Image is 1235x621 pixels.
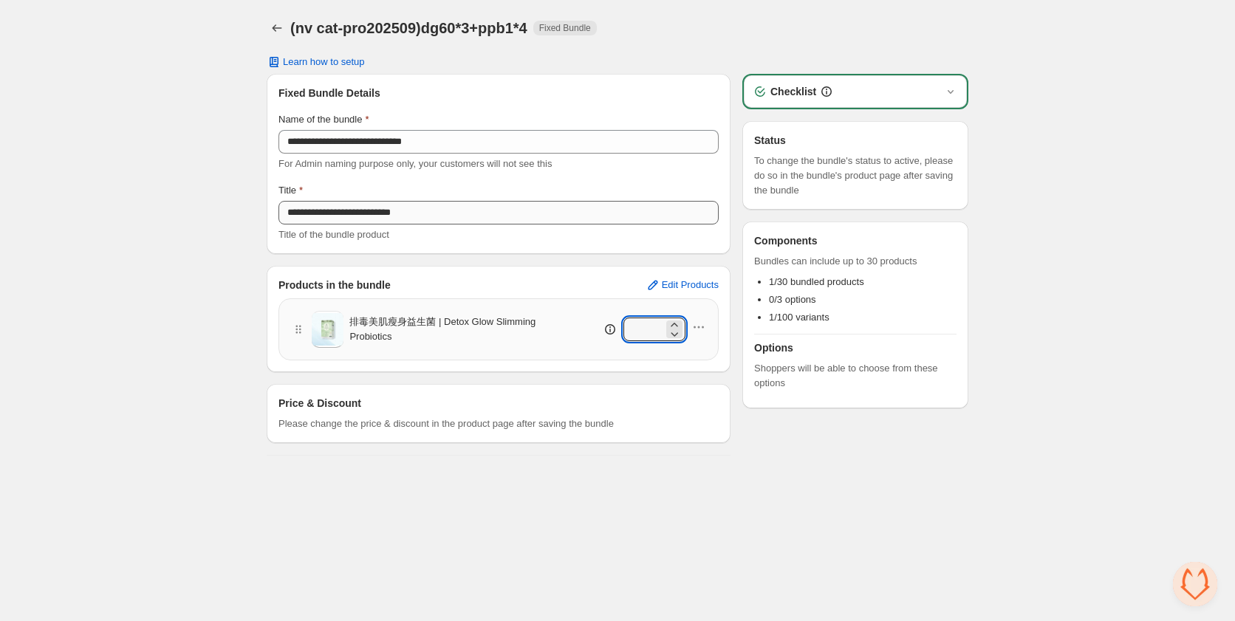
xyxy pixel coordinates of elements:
span: 排毒美肌瘦身益生菌 | Detox Glow Slimming Probiotics [349,315,550,344]
button: Back [267,18,287,38]
div: 开放式聊天 [1173,562,1217,606]
span: Fixed Bundle [539,22,591,34]
h3: Status [754,133,957,148]
span: Bundles can include up to 30 products [754,254,957,269]
span: Please change the price & discount in the product page after saving the bundle [278,416,614,431]
span: For Admin naming purpose only, your customers will not see this [278,158,552,169]
span: Learn how to setup [283,56,365,68]
label: Name of the bundle [278,112,369,127]
span: Shoppers will be able to choose from these options [754,361,957,391]
h3: Fixed Bundle Details [278,86,719,100]
h3: Components [754,233,818,248]
label: Title [278,183,303,198]
button: Edit Products [637,273,728,297]
img: 排毒美肌瘦身益生菌 | Detox Glow Slimming Probiotics [312,313,343,345]
span: 1/100 variants [769,312,829,323]
h3: Products in the bundle [278,278,391,292]
span: 0/3 options [769,294,816,305]
h3: Price & Discount [278,396,361,411]
button: Learn how to setup [258,52,374,72]
span: Title of the bundle product [278,229,389,240]
h3: Checklist [770,84,816,99]
span: Edit Products [662,279,719,291]
h3: Options [754,340,957,355]
span: 1/30 bundled products [769,276,864,287]
span: To change the bundle's status to active, please do so in the bundle's product page after saving t... [754,154,957,198]
h1: (nv cat-pro202509)dg60*3+ppb1*4 [290,19,527,37]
